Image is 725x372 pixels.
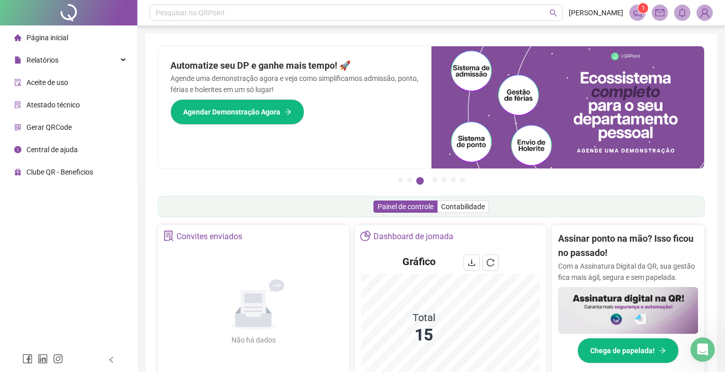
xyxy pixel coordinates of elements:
[26,78,68,87] span: Aceite de uso
[451,177,456,182] button: 6
[14,146,21,153] span: info-circle
[26,34,68,42] span: Página inicial
[558,261,699,283] p: Com a Assinatura Digital da QR, sua gestão fica mais ágil, segura e sem papelada.
[170,73,419,95] p: Agende uma demonstração agora e veja como simplificamos admissão, ponto, férias e holerites em um...
[22,354,33,364] span: facebook
[431,46,705,168] img: banner%2Fd57e337e-a0d3-4837-9615-f134fc33a8e6.png
[14,79,21,86] span: audit
[26,146,78,154] span: Central de ajuda
[558,232,699,261] h2: Assinar ponto na mão? Isso ficou no passado!
[407,177,412,182] button: 2
[207,334,300,346] div: Não há dados
[183,106,280,118] span: Agendar Demonstração Agora
[284,108,292,116] span: arrow-right
[170,59,419,73] h2: Automatize seu DP e ganhe mais tempo! 🚀
[360,231,371,241] span: pie-chart
[486,259,495,267] span: reload
[468,259,476,267] span: download
[678,8,687,17] span: bell
[638,3,648,13] sup: 1
[398,177,403,182] button: 1
[26,123,72,131] span: Gerar QRCode
[26,56,59,64] span: Relatórios
[14,101,21,108] span: solution
[569,7,623,18] span: [PERSON_NAME]
[697,5,712,20] img: 92311
[549,9,557,17] span: search
[14,124,21,131] span: qrcode
[633,8,642,17] span: notification
[14,56,21,64] span: file
[460,177,465,182] button: 7
[642,5,645,12] span: 1
[416,177,424,185] button: 3
[577,338,679,363] button: Chega de papelada!
[659,347,666,354] span: arrow-right
[655,8,664,17] span: mail
[14,34,21,41] span: home
[38,354,48,364] span: linkedin
[170,99,304,125] button: Agendar Demonstração Agora
[402,254,436,269] h4: Gráfico
[558,287,699,334] img: banner%2F02c71560-61a6-44d4-94b9-c8ab97240462.png
[690,337,715,362] iframe: Intercom live chat
[378,203,433,211] span: Painel de controle
[442,177,447,182] button: 5
[373,228,453,245] div: Dashboard de jornada
[590,345,655,356] span: Chega de papelada!
[177,228,242,245] div: Convites enviados
[108,356,115,363] span: left
[53,354,63,364] span: instagram
[26,168,93,176] span: Clube QR - Beneficios
[441,203,485,211] span: Contabilidade
[432,177,438,182] button: 4
[14,168,21,176] span: gift
[163,231,174,241] span: solution
[26,101,80,109] span: Atestado técnico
